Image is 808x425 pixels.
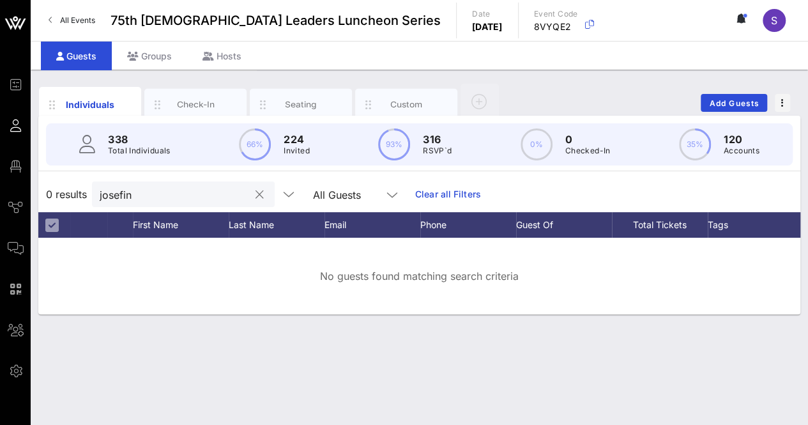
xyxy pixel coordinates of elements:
[38,238,800,314] div: No guests found matching search criteria
[62,98,119,111] div: Individuals
[472,20,503,33] p: [DATE]
[423,132,452,147] p: 316
[423,144,452,157] p: RSVP`d
[187,42,257,70] div: Hosts
[415,187,481,201] a: Clear all Filters
[313,189,361,201] div: All Guests
[763,9,786,32] div: S
[378,98,435,111] div: Custom
[133,212,229,238] div: First Name
[229,212,324,238] div: Last Name
[41,42,112,70] div: Guests
[112,42,187,70] div: Groups
[167,98,224,111] div: Check-In
[724,144,759,157] p: Accounts
[565,144,611,157] p: Checked-In
[724,132,759,147] p: 120
[701,94,767,112] button: Add Guests
[305,182,408,207] div: All Guests
[41,10,103,31] a: All Events
[534,8,578,20] p: Event Code
[324,212,420,238] div: Email
[612,212,708,238] div: Total Tickets
[108,132,171,147] p: 338
[420,212,516,238] div: Phone
[255,189,264,201] button: clear icon
[284,132,310,147] p: 224
[108,144,171,157] p: Total Individuals
[516,212,612,238] div: Guest Of
[472,8,503,20] p: Date
[534,20,578,33] p: 8VYQE2
[771,14,777,27] span: S
[709,98,759,108] span: Add Guests
[273,98,330,111] div: Seating
[284,144,310,157] p: Invited
[60,15,95,25] span: All Events
[565,132,611,147] p: 0
[111,11,441,30] span: 75th [DEMOGRAPHIC_DATA] Leaders Luncheon Series
[46,187,87,202] span: 0 results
